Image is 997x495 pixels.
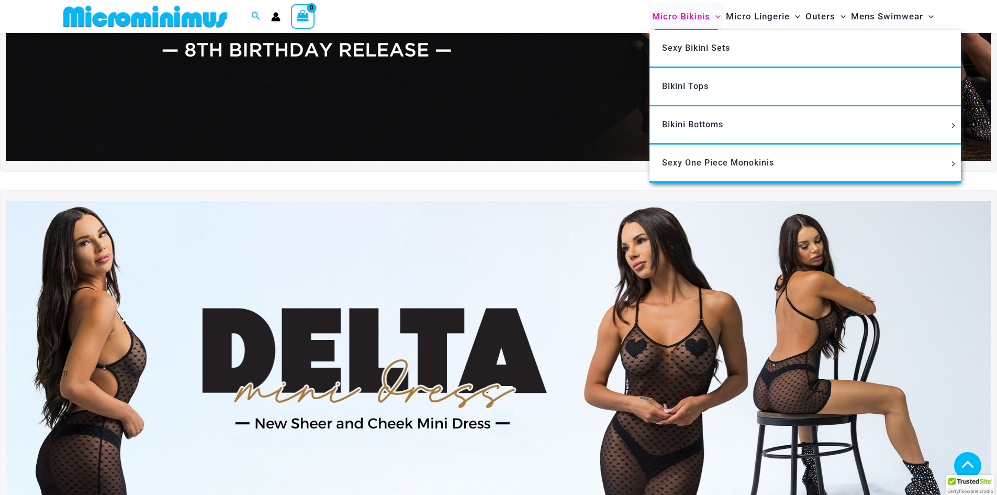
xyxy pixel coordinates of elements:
[805,3,835,30] span: Outers
[851,3,923,30] span: Mens Swimwear
[923,3,934,30] span: Menu Toggle
[251,10,261,23] a: Search icon link
[662,81,709,91] span: Bikini Tops
[649,30,961,68] a: Sexy Bikini Sets
[649,68,961,106] a: Bikini Tops
[726,3,790,30] span: Micro Lingerie
[649,3,723,30] a: Micro BikinisMenu ToggleMenu Toggle
[652,3,710,30] span: Micro Bikinis
[790,3,800,30] span: Menu Toggle
[947,161,959,167] span: Menu Toggle
[59,5,231,28] img: MM SHOP LOGO FLAT
[723,3,803,30] a: Micro LingerieMenu ToggleMenu Toggle
[271,12,281,21] a: Account icon link
[649,106,961,145] a: Bikini BottomsMenu ToggleMenu Toggle
[803,3,848,30] a: OutersMenu ToggleMenu Toggle
[291,4,315,28] a: View Shopping Cart, empty
[835,3,846,30] span: Menu Toggle
[648,2,938,31] nav: Site Navigation
[662,43,730,53] span: Sexy Bikini Sets
[946,475,994,495] div: TrustedSite Certified
[649,145,961,183] a: Sexy One Piece MonokinisMenu ToggleMenu Toggle
[662,158,774,168] span: Sexy One Piece Monokinis
[947,123,959,128] span: Menu Toggle
[662,119,723,129] span: Bikini Bottoms
[848,3,936,30] a: Mens SwimwearMenu ToggleMenu Toggle
[710,3,721,30] span: Menu Toggle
